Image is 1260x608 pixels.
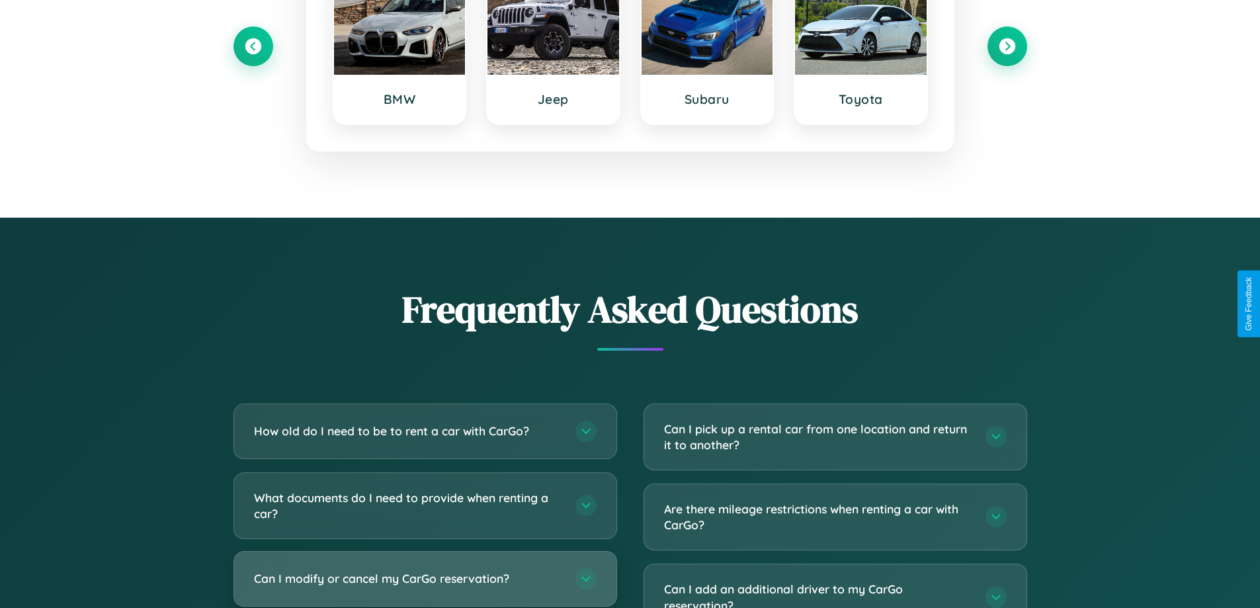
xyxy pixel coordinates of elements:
[254,490,562,522] h3: What documents do I need to provide when renting a car?
[655,91,760,107] h3: Subaru
[254,570,562,587] h3: Can I modify or cancel my CarGo reservation?
[233,284,1027,335] h2: Frequently Asked Questions
[501,91,606,107] h3: Jeep
[347,91,452,107] h3: BMW
[254,423,562,439] h3: How old do I need to be to rent a car with CarGo?
[808,91,913,107] h3: Toyota
[664,421,972,453] h3: Can I pick up a rental car from one location and return it to another?
[1244,277,1253,331] div: Give Feedback
[664,501,972,533] h3: Are there mileage restrictions when renting a car with CarGo?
